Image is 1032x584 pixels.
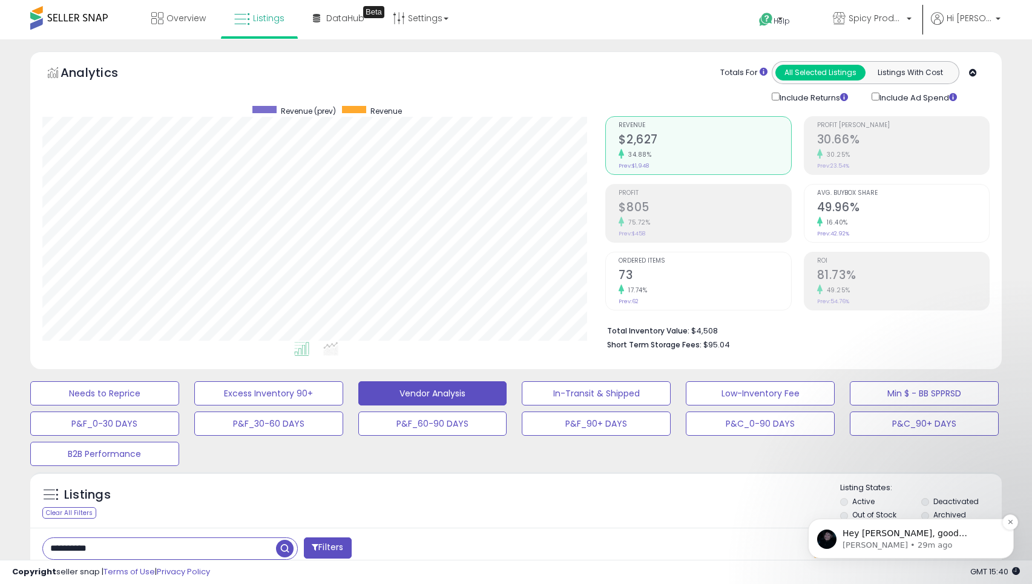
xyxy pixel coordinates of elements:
button: Start recording [77,396,87,406]
span: Overview [166,12,206,24]
h2: 49.96% [817,200,989,217]
small: 16.40% [823,218,848,227]
div: How soon once I make a change does it take for you to push the QDs to Amazon? [53,77,223,113]
h5: Listings [64,487,111,504]
b: Total Inventory Value: [607,326,689,336]
span: Revenue (prev) [281,106,336,116]
span: Hi [PERSON_NAME] [947,12,992,24]
div: Caleb says… [10,121,232,169]
small: 17.74% [624,286,647,295]
button: Vendor Analysis [358,381,507,405]
small: 49.25% [823,286,850,295]
div: Close [212,5,234,27]
button: P&F_30-60 DAYS [194,412,343,436]
iframe: Intercom notifications message [790,442,1032,578]
img: Profile image for Adam [35,7,54,26]
small: 34.88% [624,150,651,159]
small: Prev: 54.76% [817,298,849,305]
div: How soon once I make a change does it take for you to push the QDs to Amazon? [44,70,232,120]
button: Send a message… [208,392,227,411]
div: Adam says… [10,169,232,489]
b: Short Term Storage Fees: [607,340,702,350]
img: Profile image for Adam [27,87,47,107]
button: P&C_90+ DAYS [850,412,999,436]
a: Privacy Policy [157,566,210,577]
h2: $805 [619,200,790,217]
button: go back [8,5,31,28]
div: Tooltip anchor [363,6,384,18]
span: Spicy Products [849,12,903,24]
div: Totals For [720,67,767,79]
button: Excess Inventory 90+ [194,381,343,405]
button: Gif picker [58,396,67,406]
h1: [PERSON_NAME] [59,6,137,15]
span: Help [774,16,790,26]
small: Prev: $1,948 [619,162,649,169]
span: Profit [619,190,790,197]
div: Once we submit the change in Seller Snap? [53,128,223,152]
i: Get Help [758,12,774,27]
div: message notification from Adam, 29m ago. Hey Caleb, good question. Once you make a change in Sell... [18,76,224,116]
button: B2B Performance [30,442,179,466]
button: P&F_60-90 DAYS [358,412,507,436]
p: Message from Adam, sent 29m ago [53,97,209,108]
h2: 73 [619,268,790,284]
a: Help [749,3,813,39]
div: seller snap | | [12,566,210,578]
small: Prev: 42.92% [817,230,849,237]
div: Caleb says… [10,70,232,121]
div: Once you make a change in Seller Snap, we push the Quantity Discount update to Amazon almost imme... [19,194,189,265]
span: Avg. Buybox Share [817,190,989,197]
small: Prev: 62 [619,298,639,305]
span: Profit [PERSON_NAME] [817,122,989,129]
button: P&C_0-90 DAYS [686,412,835,436]
span: Listings [253,12,284,24]
div: Include Ad Spend [863,90,976,104]
div: Hey [PERSON_NAME], good question. [19,176,189,188]
div: If you want, you could change your B2C listed price in Amazon by 1 cent below the current (to 35.... [19,330,189,413]
span: DataHub [326,12,364,24]
small: 30.25% [823,150,850,159]
li: $4,508 [607,323,981,337]
button: In-Transit & Shipped [522,381,671,405]
button: Min $ - BB SPPRSD [850,381,999,405]
div: Clear All Filters [42,507,96,519]
span: Revenue [619,122,790,129]
h2: $2,627 [619,133,790,149]
button: All Selected Listings [775,65,866,80]
a: Terms of Use [104,566,155,577]
div: Include Returns [763,90,863,104]
button: P&F_0-30 DAYS [30,412,179,436]
button: P&F_90+ DAYS [522,412,671,436]
span: Hey [PERSON_NAME], good question. Once you make a change in Seller Snap, we push the Quantity Dis... [53,86,208,360]
button: Listings With Cost [865,65,955,80]
a: Hi [PERSON_NAME] [931,12,1001,39]
button: Upload attachment [19,396,28,406]
small: Prev: $458 [619,230,645,237]
textarea: Message… [10,371,232,392]
small: Prev: 23.54% [817,162,849,169]
small: 75.72% [624,218,650,227]
div: The log says that we confirmed sending the price to Amazon at 14:28 GMT. [19,301,189,324]
h2: 30.66% [817,133,989,149]
strong: Copyright [12,566,56,577]
button: Emoji picker [38,396,48,406]
span: $95.04 [703,339,730,350]
div: It's possible that there is just a delay on Amazon's end for this. [19,271,189,295]
button: Home [189,5,212,28]
button: Low-Inventory Fee [686,381,835,405]
span: Ordered Items [619,258,790,264]
button: Dismiss notification [212,72,228,88]
h5: Analytics [61,64,142,84]
h2: 81.73% [817,268,989,284]
p: Active in the last 15m [59,15,145,27]
button: Filters [304,537,351,559]
span: ROI [817,258,989,264]
div: Once we submit the change in Seller Snap? [44,121,232,159]
span: Revenue [370,106,402,116]
div: Hey [PERSON_NAME], good question.Once you make a change in Seller Snap, we push the Quantity Disc... [10,169,199,462]
button: Needs to Reprice [30,381,179,405]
